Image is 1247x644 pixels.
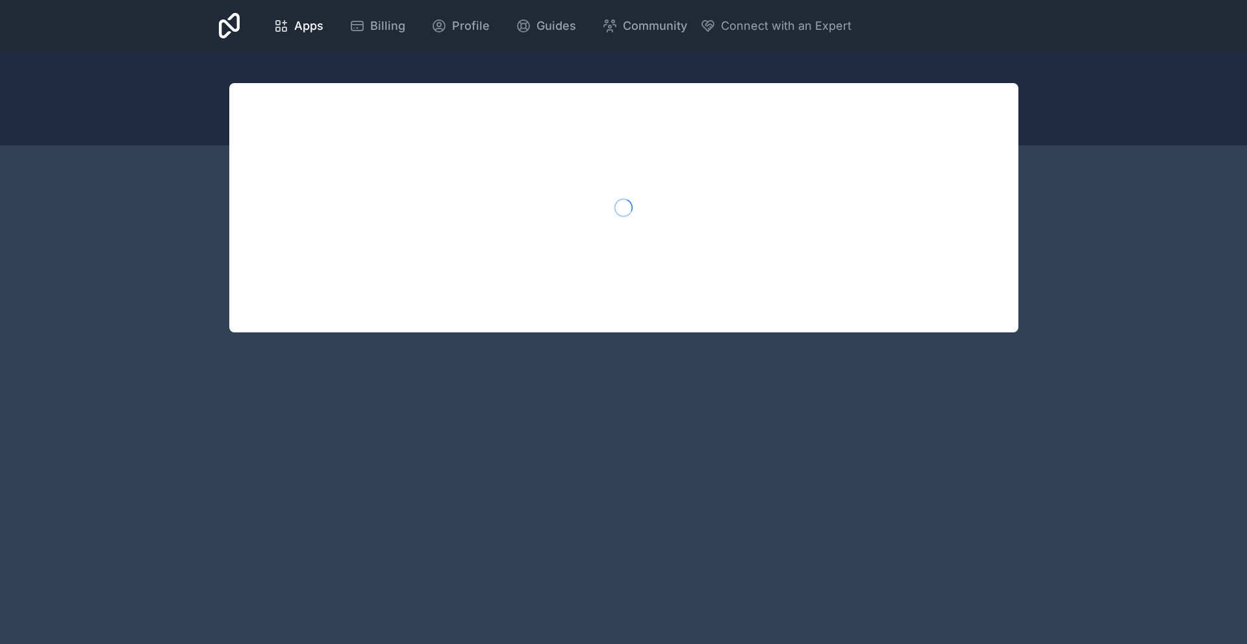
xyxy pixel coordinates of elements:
a: Profile [421,12,500,40]
span: Billing [370,17,405,35]
a: Guides [505,12,586,40]
a: Community [592,12,698,40]
a: Apps [263,12,334,40]
span: Profile [452,17,490,35]
span: Apps [294,17,323,35]
span: Connect with an Expert [721,17,851,35]
a: Billing [339,12,416,40]
button: Connect with an Expert [700,17,851,35]
span: Guides [536,17,576,35]
span: Community [623,17,687,35]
